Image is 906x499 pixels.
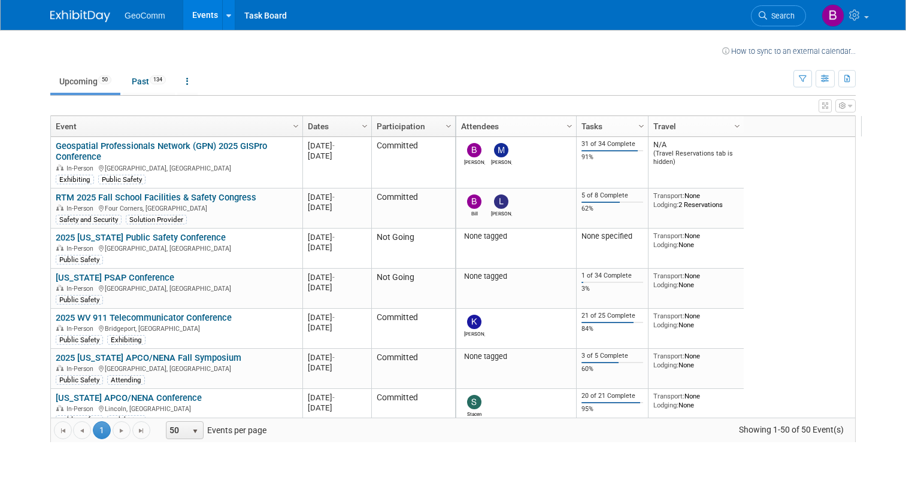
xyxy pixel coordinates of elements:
a: Column Settings [290,116,303,134]
div: 60% [581,365,644,373]
span: Column Settings [360,121,369,131]
img: ExhibitDay [50,10,110,22]
div: [DATE] [308,352,366,363]
div: [DATE] [308,242,366,252]
span: Go to the last page [137,426,146,436]
div: Four Corners, [GEOGRAPHIC_DATA] [56,203,297,213]
div: Public Safety [98,175,146,184]
img: In-Person Event [56,325,63,331]
span: Transport: [653,272,684,280]
div: Public Safety [56,375,103,385]
div: Public Safety [56,415,103,425]
span: In-Person [66,365,97,373]
span: Go to the first page [58,426,68,436]
a: [US_STATE] PSAP Conference [56,272,174,283]
div: [DATE] [308,202,366,212]
div: [DATE] [308,141,366,151]
td: Committed [371,349,455,389]
div: 21 of 25 Complete [581,312,644,320]
div: None None [653,312,740,329]
div: Exhibiting [56,175,94,184]
span: - [332,353,335,362]
a: Dates [308,116,363,136]
div: Public Safety [56,335,103,345]
div: 84% [581,325,644,333]
span: Events per page [151,421,278,439]
td: Committed [371,309,455,349]
div: 62% [581,205,644,213]
div: [DATE] [308,272,366,282]
span: Column Settings [291,121,301,131]
div: Exhibiting [107,415,146,425]
span: In-Person [66,245,97,252]
div: None None [653,392,740,409]
img: In-Person Event [56,245,63,251]
div: 95% [581,405,644,413]
a: Column Settings [359,116,372,134]
div: Attending [107,375,145,385]
div: None specified [581,232,644,241]
a: Event [56,116,295,136]
a: Geospatial Professionals Network (GPN) 2025 GISPro Conference [56,141,267,163]
span: Transport: [653,191,684,200]
a: Column Settings [731,116,744,134]
a: Go to the previous page [73,421,91,439]
div: [DATE] [308,392,366,403]
div: [GEOGRAPHIC_DATA], [GEOGRAPHIC_DATA] [56,283,297,293]
a: Column Settings [635,116,649,134]
div: Kevin O'Connell [464,329,485,337]
img: In-Person Event [56,405,63,411]
div: [GEOGRAPHIC_DATA], [GEOGRAPHIC_DATA] [56,163,297,173]
span: Showing 1-50 of 50 Event(s) [728,421,855,438]
div: None tagged [461,352,572,361]
a: Past134 [123,70,175,93]
div: Public Safety [56,255,103,264]
span: - [332,233,335,242]
span: - [332,393,335,402]
div: [DATE] [308,403,366,413]
span: In-Person [66,205,97,212]
td: Committed [371,389,455,429]
span: In-Person [66,405,97,413]
span: In-Person [66,285,97,293]
span: 50 [166,422,187,439]
div: [DATE] [308,312,366,322]
div: 91% [581,153,644,162]
span: - [332,193,335,202]
div: N/A [653,140,740,166]
span: Column Settings [444,121,453,131]
span: Column Settings [637,121,646,131]
td: Not Going [371,269,455,309]
a: [US_STATE] APCO/NENA Conference [56,392,202,403]
a: Upcoming50 [50,70,120,93]
div: Safety and Security [56,215,122,224]
span: 134 [150,75,166,84]
div: 5 of 8 Complete [581,191,644,200]
div: [GEOGRAPHIC_DATA], [GEOGRAPHIC_DATA] [56,243,297,253]
a: Attendees [461,116,568,136]
span: Lodging: [653,401,678,409]
td: Committed [371,137,455,188]
img: In-Person Event [56,165,63,171]
span: Transport: [653,232,684,240]
span: 50 [98,75,111,84]
img: Lara Crutcher [494,194,508,209]
span: Lodging: [653,200,678,209]
img: Becky Nordine [467,143,481,157]
a: Travel [653,116,736,136]
img: In-Person Event [56,205,63,211]
span: Go to the previous page [77,426,87,436]
span: Column Settings [732,121,742,131]
span: Transport: [653,352,684,360]
div: Bridgeport, [GEOGRAPHIC_DATA] [56,323,297,333]
a: 2025 [US_STATE] APCO/NENA Fall Symposium [56,352,241,363]
div: Lincoln, [GEOGRAPHIC_DATA] [56,403,297,413]
span: Lodging: [653,361,678,369]
span: Column Settings [565,121,574,131]
div: [DATE] [308,282,366,293]
span: GeoComm [125,11,165,20]
a: Column Settings [443,116,456,134]
div: 3% [581,285,644,293]
div: None tagged [461,232,572,241]
div: [DATE] [308,363,366,373]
